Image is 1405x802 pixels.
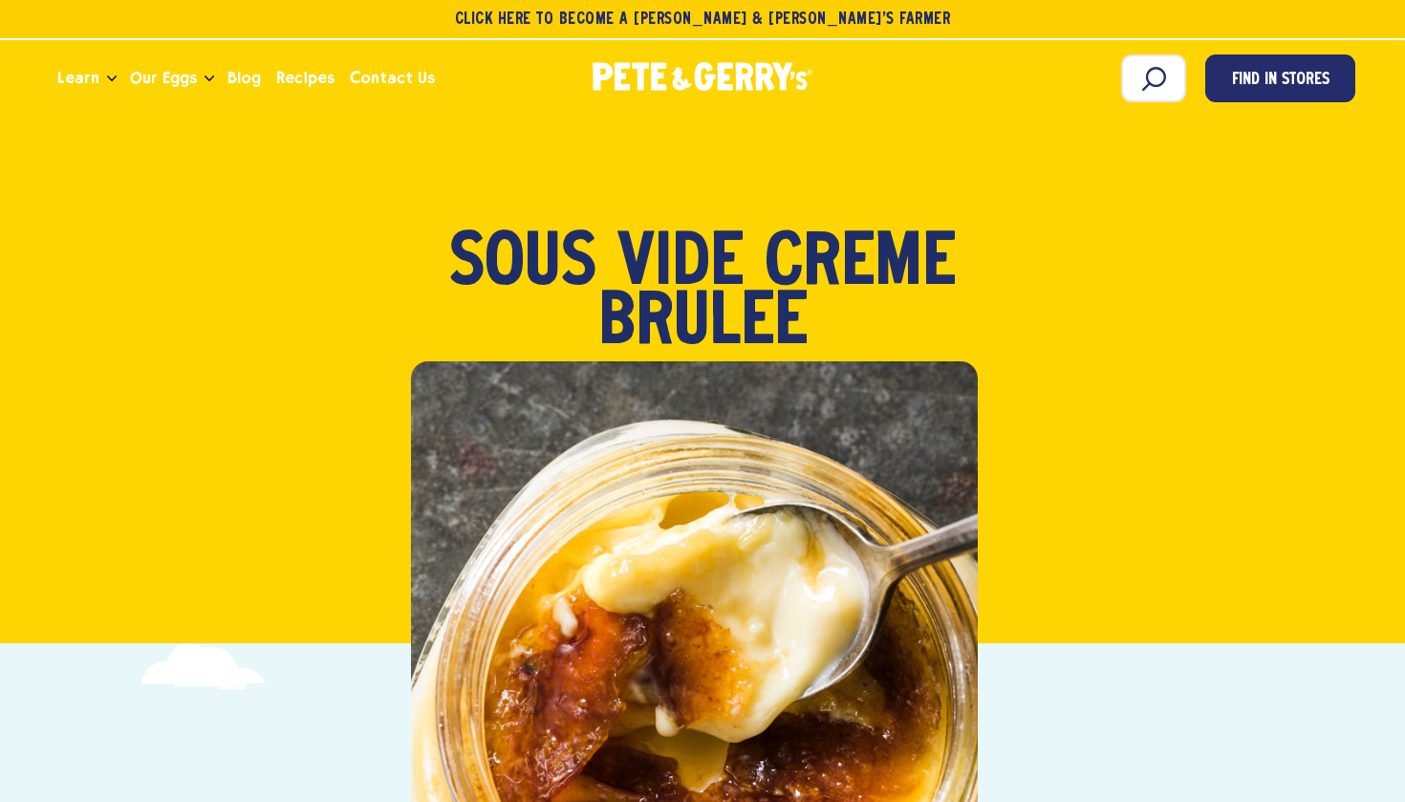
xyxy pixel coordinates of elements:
[617,235,744,294] span: Vide
[1232,68,1329,94] span: Find in Stores
[598,294,808,354] span: Brûlée
[205,76,214,82] button: Open the dropdown menu for Our Eggs
[269,53,342,104] a: Recipes
[449,235,596,294] span: Sous
[342,53,443,104] a: Contact Us
[220,53,269,104] a: Blog
[276,66,335,90] span: Recipes
[50,53,107,104] a: Learn
[130,66,197,90] span: Our Eggs
[122,53,205,104] a: Our Eggs
[1205,54,1355,102] a: Find in Stores
[57,66,99,90] span: Learn
[765,235,956,294] span: Crème
[107,76,117,82] button: Open the dropdown menu for Learn
[1121,54,1186,102] input: Search
[350,66,435,90] span: Contact Us
[227,66,261,90] span: Blog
